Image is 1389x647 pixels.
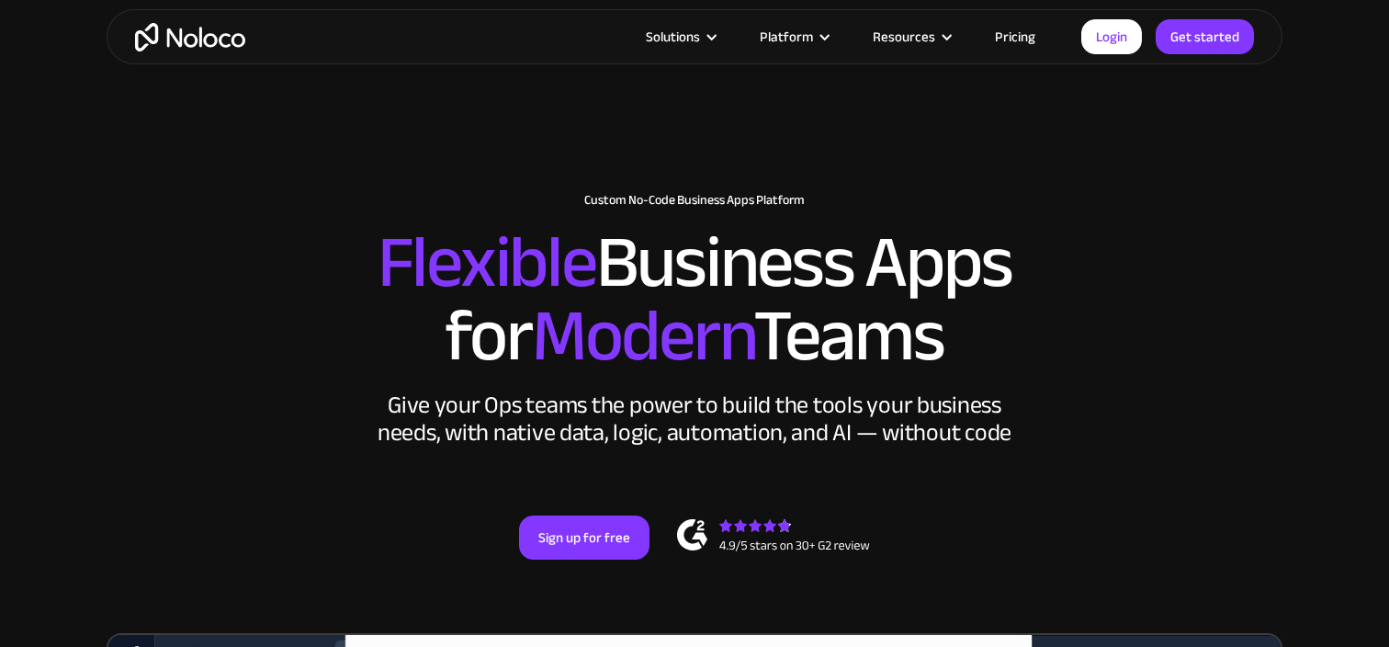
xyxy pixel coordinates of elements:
a: Sign up for free [519,516,649,560]
div: Solutions [623,25,737,49]
div: Give your Ops teams the power to build the tools your business needs, with native data, logic, au... [373,392,1016,447]
div: Platform [737,25,850,49]
h1: Custom No-Code Business Apps Platform [125,193,1264,208]
span: Modern [532,267,753,404]
a: Get started [1156,19,1254,54]
a: Pricing [972,25,1058,49]
div: Resources [873,25,935,49]
span: Flexible [378,194,596,331]
div: Platform [760,25,813,49]
div: Solutions [646,25,700,49]
a: home [135,23,245,51]
h2: Business Apps for Teams [125,226,1264,373]
div: Resources [850,25,972,49]
a: Login [1081,19,1142,54]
